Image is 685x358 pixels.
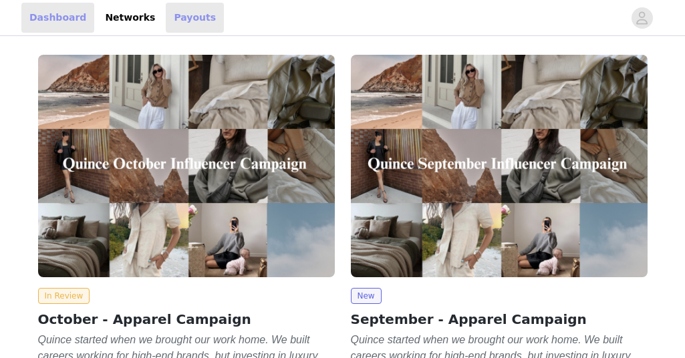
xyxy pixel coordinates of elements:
[351,309,648,329] h2: September - Apparel Campaign
[636,7,648,29] div: avatar
[97,3,163,33] a: Networks
[21,3,94,33] a: Dashboard
[166,3,224,33] a: Payouts
[38,55,335,277] img: Quince
[351,288,382,304] span: New
[351,55,648,277] img: Quince
[38,309,335,329] h2: October - Apparel Campaign
[38,288,90,304] span: In Review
